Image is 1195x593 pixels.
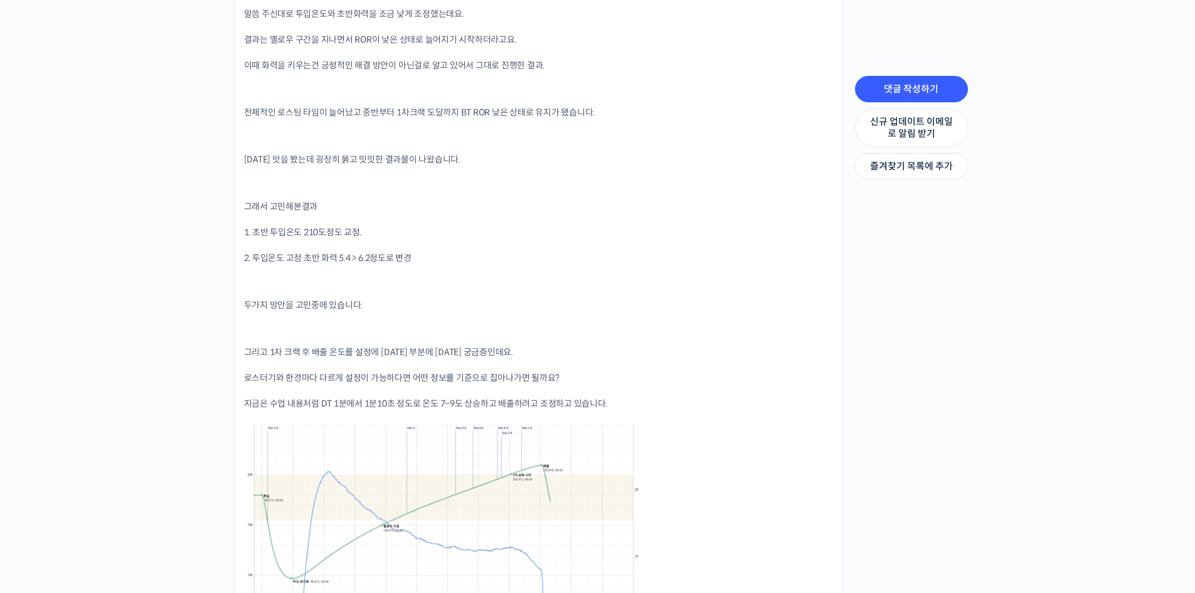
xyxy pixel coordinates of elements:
[855,109,968,147] a: 신규 업데이트 이메일로 알림 받기
[244,346,832,359] p: 그리고 1차 크랙 후 배출 온도를 설정에 [DATE] 부분에 [DATE] 궁금증인데요.
[244,106,832,119] p: 전체적인 로스팅 타임이 늘어났고 중반부터 1차크랙 도달까지 BT ROR 낮은 상태로 유지가 됐습니다.
[244,226,832,239] p: 1. 초반 투입온도 210도정도 교정.
[244,200,832,213] p: 그래서 고민해본결과
[115,417,130,427] span: 대화
[4,398,83,429] a: 홈
[244,397,832,410] p: 지금은 수업 내용처럼 DT 1분에서 1분10초 정도로 온도 7~9도 상승하고 배출하려고 조정하고 있습니다.
[244,59,832,72] p: 이때 화력을 키우는건 긍정적인 해결 방안이 아닌걸로 알고 있어서 그대로 진행한 결과.
[244,371,832,385] p: 로스터기와 환경마다 다르게 설정이 가능하다면 어떤 정보를 기준으로 잡아나가면 될까요?
[855,76,968,102] a: 댓글 작성하기
[244,153,832,166] p: [DATE] 맛을 봤는데 굉장히 묽고 밋밋한 결과물이 나왔습니다.
[244,8,832,21] p: 말씀 주신대로 투입온도와 초반화력을 조금 낮게 조정했는데요.
[244,299,832,312] p: 두가지 방안을 고민중에 있습니다.
[162,398,241,429] a: 설정
[244,252,832,265] p: 2. 투입온도 고정 초반 화력 5.4 > 6.2정도로 변경
[244,34,517,45] span: 결과는 옐로우 구간을 지나면서 ROR이 낮은 상태로 늘어지기 시작하더라고요.
[194,417,209,427] span: 설정
[855,153,968,179] a: 즐겨찾기 목록에 추가
[83,398,162,429] a: 대화
[40,417,47,427] span: 홈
